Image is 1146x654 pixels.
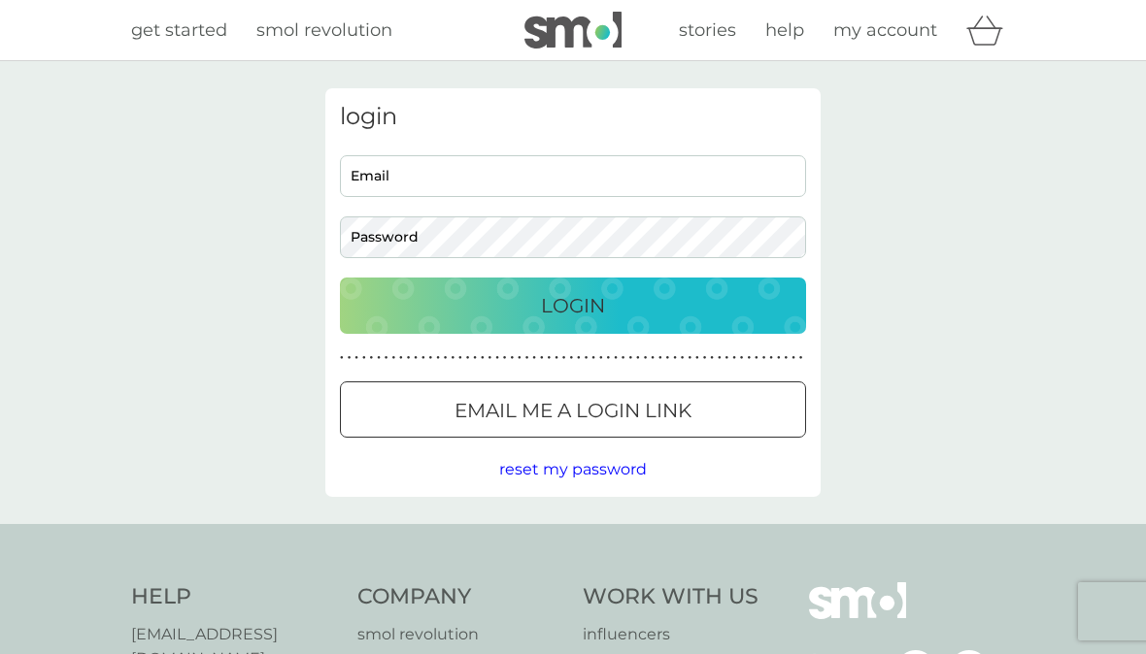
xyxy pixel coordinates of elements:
[377,353,381,363] p: ●
[340,381,806,438] button: Email me a login link
[679,16,736,45] a: stories
[710,353,714,363] p: ●
[740,353,744,363] p: ●
[540,353,544,363] p: ●
[769,353,773,363] p: ●
[489,353,492,363] p: ●
[765,16,804,45] a: help
[131,16,227,45] a: get started
[518,353,522,363] p: ●
[777,353,781,363] p: ●
[585,353,589,363] p: ●
[541,290,605,321] p: Login
[499,457,647,482] button: reset my password
[429,353,433,363] p: ●
[340,278,806,334] button: Login
[455,395,691,426] p: Email me a login link
[607,353,611,363] p: ●
[695,353,699,363] p: ●
[481,353,485,363] p: ●
[473,353,477,363] p: ●
[673,353,677,363] p: ●
[131,582,338,612] h4: Help
[591,353,595,363] p: ●
[458,353,462,363] p: ●
[466,353,470,363] p: ●
[340,353,344,363] p: ●
[399,353,403,363] p: ●
[357,582,564,612] h4: Company
[651,353,655,363] p: ●
[256,19,392,41] span: smol revolution
[555,353,558,363] p: ●
[833,16,937,45] a: my account
[636,353,640,363] p: ●
[436,353,440,363] p: ●
[658,353,662,363] p: ●
[385,353,388,363] p: ●
[562,353,566,363] p: ●
[703,353,707,363] p: ●
[755,353,758,363] p: ●
[599,353,603,363] p: ●
[510,353,514,363] p: ●
[732,353,736,363] p: ●
[666,353,670,363] p: ●
[725,353,729,363] p: ●
[414,353,418,363] p: ●
[391,353,395,363] p: ●
[357,622,564,647] a: smol revolution
[799,353,803,363] p: ●
[131,19,227,41] span: get started
[407,353,411,363] p: ●
[785,353,789,363] p: ●
[765,19,804,41] span: help
[362,353,366,363] p: ●
[421,353,425,363] p: ●
[569,353,573,363] p: ●
[644,353,648,363] p: ●
[348,353,352,363] p: ●
[966,11,1015,49] div: basket
[679,19,736,41] span: stories
[495,353,499,363] p: ●
[833,19,937,41] span: my account
[499,460,647,478] span: reset my password
[583,622,758,647] a: influencers
[256,16,392,45] a: smol revolution
[792,353,795,363] p: ●
[583,582,758,612] h4: Work With Us
[548,353,552,363] p: ●
[762,353,766,363] p: ●
[718,353,722,363] p: ●
[622,353,625,363] p: ●
[532,353,536,363] p: ●
[340,103,806,131] h3: login
[503,353,507,363] p: ●
[370,353,374,363] p: ●
[628,353,632,363] p: ●
[444,353,448,363] p: ●
[354,353,358,363] p: ●
[681,353,685,363] p: ●
[809,582,906,648] img: smol
[524,12,622,49] img: smol
[747,353,751,363] p: ●
[614,353,618,363] p: ●
[451,353,455,363] p: ●
[577,353,581,363] p: ●
[688,353,691,363] p: ●
[525,353,529,363] p: ●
